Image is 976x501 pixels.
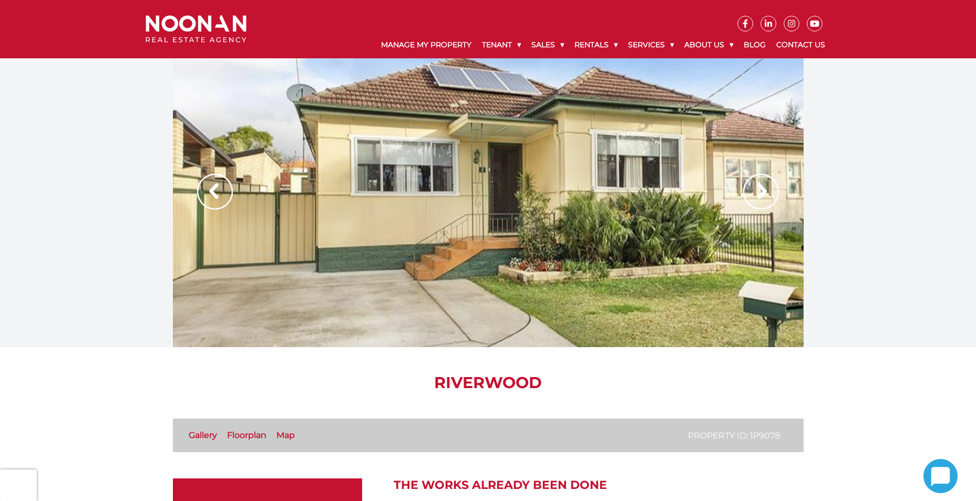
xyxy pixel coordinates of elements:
a: Blog [738,32,771,58]
a: Manage My Property [376,32,477,58]
img: Arrow slider [197,174,233,210]
a: Map [276,430,295,440]
h1: RIVERWOOD [173,373,804,392]
p: Property ID: 1P9078 [688,429,780,442]
a: Tenant [477,32,526,58]
h2: The Works Already Been Done [394,478,804,492]
a: Services [623,32,679,58]
a: Sales [526,32,569,58]
a: Rentals [569,32,623,58]
a: Gallery [189,430,217,440]
a: About Us [679,32,738,58]
a: Contact Us [771,32,830,58]
img: Noonan Real Estate Agency [146,15,246,43]
a: Floorplan [227,430,266,440]
img: Arrow slider [743,174,779,210]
